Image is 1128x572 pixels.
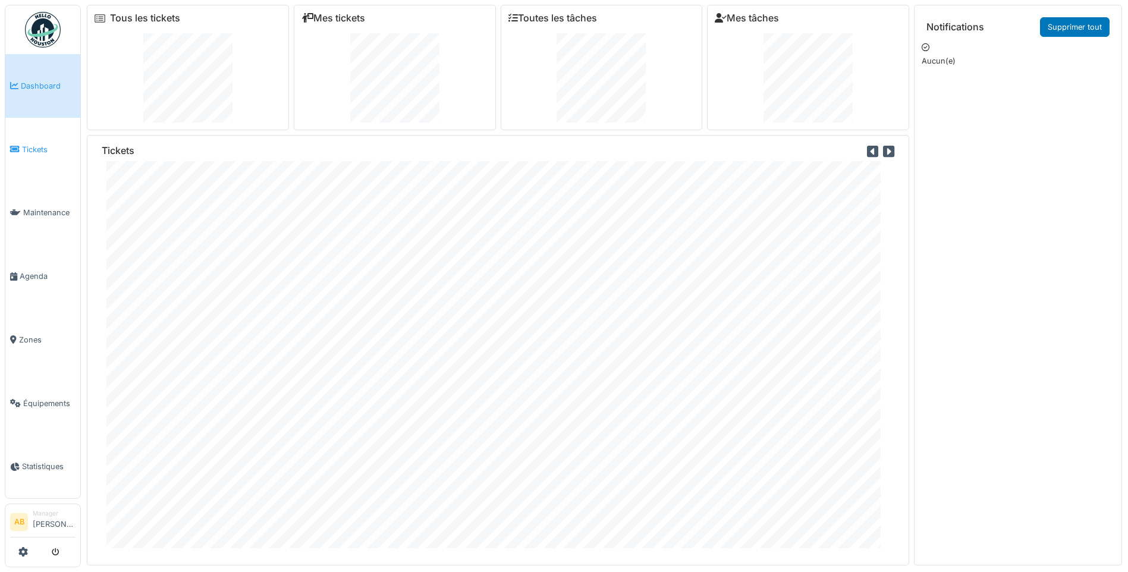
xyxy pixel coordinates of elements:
[21,80,76,92] span: Dashboard
[19,334,76,345] span: Zones
[5,435,80,499] a: Statistiques
[926,21,984,33] h6: Notifications
[5,54,80,118] a: Dashboard
[102,145,134,156] h6: Tickets
[23,207,76,218] span: Maintenance
[22,144,76,155] span: Tickets
[10,513,28,531] li: AB
[20,271,76,282] span: Agenda
[110,12,180,24] a: Tous les tickets
[1040,17,1110,37] a: Supprimer tout
[23,398,76,409] span: Équipements
[5,118,80,181] a: Tickets
[33,509,76,535] li: [PERSON_NAME]
[508,12,597,24] a: Toutes les tâches
[5,372,80,435] a: Équipements
[715,12,779,24] a: Mes tâches
[22,461,76,472] span: Statistiques
[5,308,80,372] a: Zones
[301,12,365,24] a: Mes tickets
[33,509,76,518] div: Manager
[5,181,80,245] a: Maintenance
[5,244,80,308] a: Agenda
[922,55,1114,67] p: Aucun(e)
[10,509,76,538] a: AB Manager[PERSON_NAME]
[25,12,61,48] img: Badge_color-CXgf-gQk.svg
